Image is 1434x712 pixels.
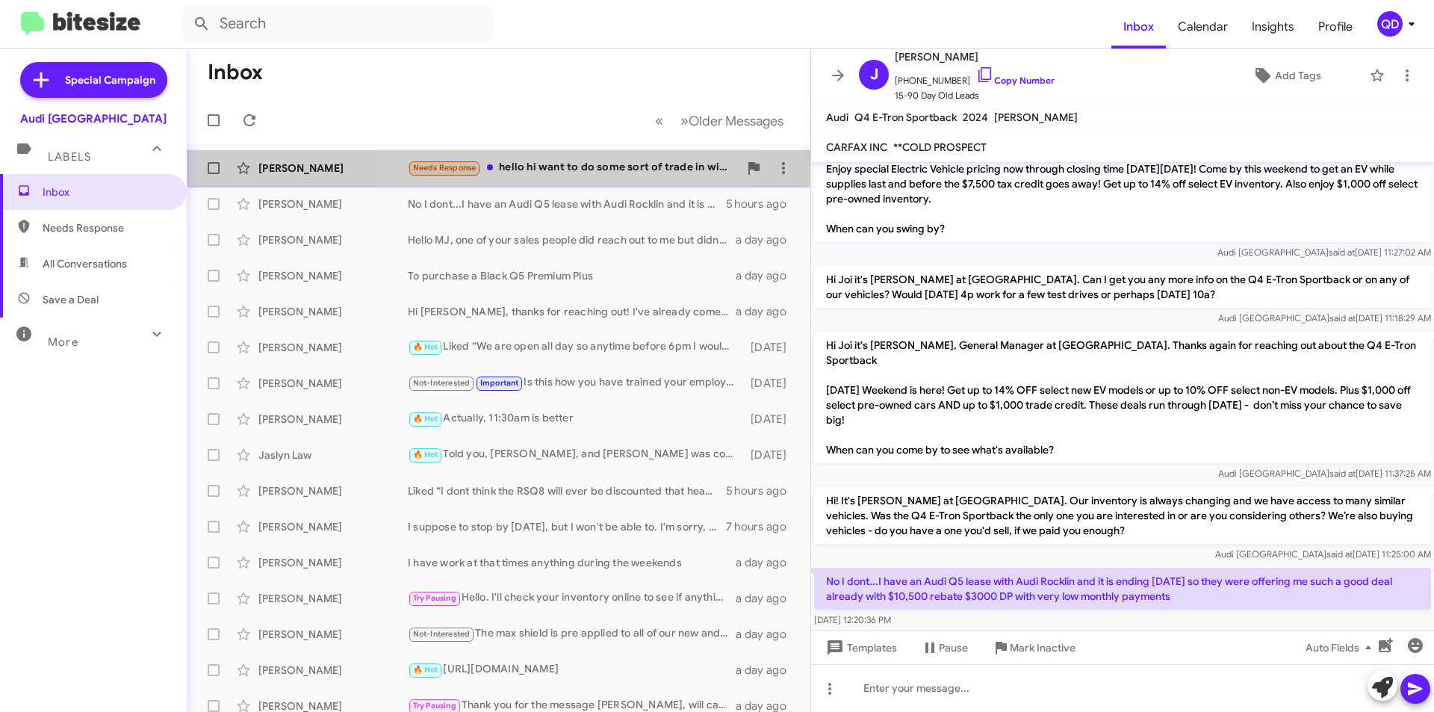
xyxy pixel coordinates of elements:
div: [PERSON_NAME] [258,663,408,678]
button: QD [1365,11,1418,37]
div: a day ago [736,232,798,247]
div: [URL][DOMAIN_NAME] [408,661,736,678]
div: [PERSON_NAME] [258,232,408,247]
span: Audi [GEOGRAPHIC_DATA] [DATE] 11:18:29 AM [1218,312,1431,324]
p: No I dont...I have an Audi Q5 lease with Audi Rocklin and it is ending [DATE] so they were offeri... [814,568,1431,610]
div: QD [1377,11,1403,37]
div: [DATE] [743,412,798,427]
span: J [870,63,878,87]
span: Q4 E-Tron Sportback [854,111,957,124]
span: said at [1326,548,1353,560]
div: 5 hours ago [726,483,798,498]
span: Try Pausing [413,593,456,603]
span: Audi [826,111,848,124]
span: More [48,335,78,349]
a: Insights [1240,5,1306,49]
div: [PERSON_NAME] [258,304,408,319]
div: [PERSON_NAME] [258,627,408,642]
div: Jaslyn Law [258,448,408,462]
div: a day ago [736,591,798,606]
button: Add Tags [1209,62,1362,89]
span: Not-Interested [413,629,471,639]
div: The max shield is pre applied to all of our new and pre-owned cars but congrats on your new car [408,625,736,643]
span: Mark Inactive [1010,634,1075,661]
span: 2024 [963,111,988,124]
div: hello hi want to do some sort of trade in with my 2016 [PERSON_NAME] [408,159,739,176]
span: All Conversations [43,256,127,271]
a: Copy Number [976,75,1055,86]
div: Liked “We are open all day so anytime before 6pm I would say.” [408,338,743,356]
div: Hi [PERSON_NAME], thanks for reaching out! I've already come in and checked out the car. I'm curr... [408,304,736,319]
p: Hi! It's [PERSON_NAME] at [GEOGRAPHIC_DATA]. Our inventory is always changing and we have access ... [814,487,1431,544]
div: I suppose to stop by [DATE], but I won't be able to. I'm sorry, I will reschedule for sometime th... [408,519,726,534]
span: « [655,111,663,130]
span: Templates [823,634,897,661]
button: Mark Inactive [980,634,1087,661]
span: Pause [939,634,968,661]
span: Save a Deal [43,292,99,307]
div: [PERSON_NAME] [258,196,408,211]
span: Auto Fields [1306,634,1377,661]
div: a day ago [736,663,798,678]
button: Pause [909,634,980,661]
span: [PERSON_NAME] [994,111,1078,124]
p: Hi Joi it's [PERSON_NAME], General Manager at [GEOGRAPHIC_DATA]. Thanks again for reaching out ab... [814,111,1431,242]
span: Inbox [43,185,170,199]
div: [PERSON_NAME] [258,519,408,534]
span: [PERSON_NAME] [895,48,1055,66]
div: No I dont...I have an Audi Q5 lease with Audi Rocklin and it is ending [DATE] so they were offeri... [408,196,726,211]
p: Hi Joi it's [PERSON_NAME] at [GEOGRAPHIC_DATA]. Can I get you any more info on the Q4 E-Tron Spor... [814,266,1431,308]
div: Is this how you have trained your employees to treat customers? [408,374,743,391]
span: 15-90 Day Old Leads [895,88,1055,103]
div: [DATE] [743,376,798,391]
button: Templates [811,634,909,661]
span: Not-Interested [413,378,471,388]
div: [DATE] [743,448,798,462]
span: Calendar [1166,5,1240,49]
div: [PERSON_NAME] [258,376,408,391]
div: a day ago [736,627,798,642]
span: Add Tags [1275,62,1321,89]
p: Hi Joi it's [PERSON_NAME], General Manager at [GEOGRAPHIC_DATA]. Thanks again for reaching out ab... [814,332,1431,463]
a: Inbox [1111,5,1166,49]
span: 🔥 Hot [413,342,438,352]
span: 🔥 Hot [413,665,438,675]
span: Labels [48,150,91,164]
span: Needs Response [413,163,477,173]
div: [PERSON_NAME] [258,555,408,570]
div: [PERSON_NAME] [258,268,408,283]
span: Needs Response [43,220,170,235]
a: Special Campaign [20,62,167,98]
div: To purchase a Black Q5 Premium Plus [408,268,736,283]
span: [PHONE_NUMBER] [895,66,1055,88]
a: Profile [1306,5,1365,49]
div: Audi [GEOGRAPHIC_DATA] [20,111,167,126]
span: Try Pausing [413,701,456,711]
div: Liked “I dont think the RSQ8 will ever be discounted that heavily but congrats on your Porsche.” [408,483,726,498]
span: Audi [GEOGRAPHIC_DATA] [DATE] 11:37:25 AM [1218,468,1431,479]
input: Search [181,6,494,42]
span: CARFAX INC [826,140,887,154]
div: 5 hours ago [726,196,798,211]
div: a day ago [736,268,798,283]
div: I have work at that times anything during the weekends [408,555,736,570]
span: said at [1329,312,1356,324]
span: Audi [GEOGRAPHIC_DATA] [DATE] 11:27:02 AM [1217,247,1431,258]
button: Auto Fields [1294,634,1389,661]
span: said at [1329,468,1356,479]
div: [DATE] [743,340,798,355]
span: Important [480,378,519,388]
div: [PERSON_NAME] [258,340,408,355]
div: a day ago [736,555,798,570]
div: a day ago [736,304,798,319]
div: [PERSON_NAME] [258,591,408,606]
span: 🔥 Hot [413,414,438,424]
div: Told you, [PERSON_NAME], and [PERSON_NAME] was coming in [DATE] at 9 and there was no record of a... [408,446,743,463]
nav: Page navigation example [647,105,792,136]
span: » [680,111,689,130]
button: Next [671,105,792,136]
span: Special Campaign [65,72,155,87]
